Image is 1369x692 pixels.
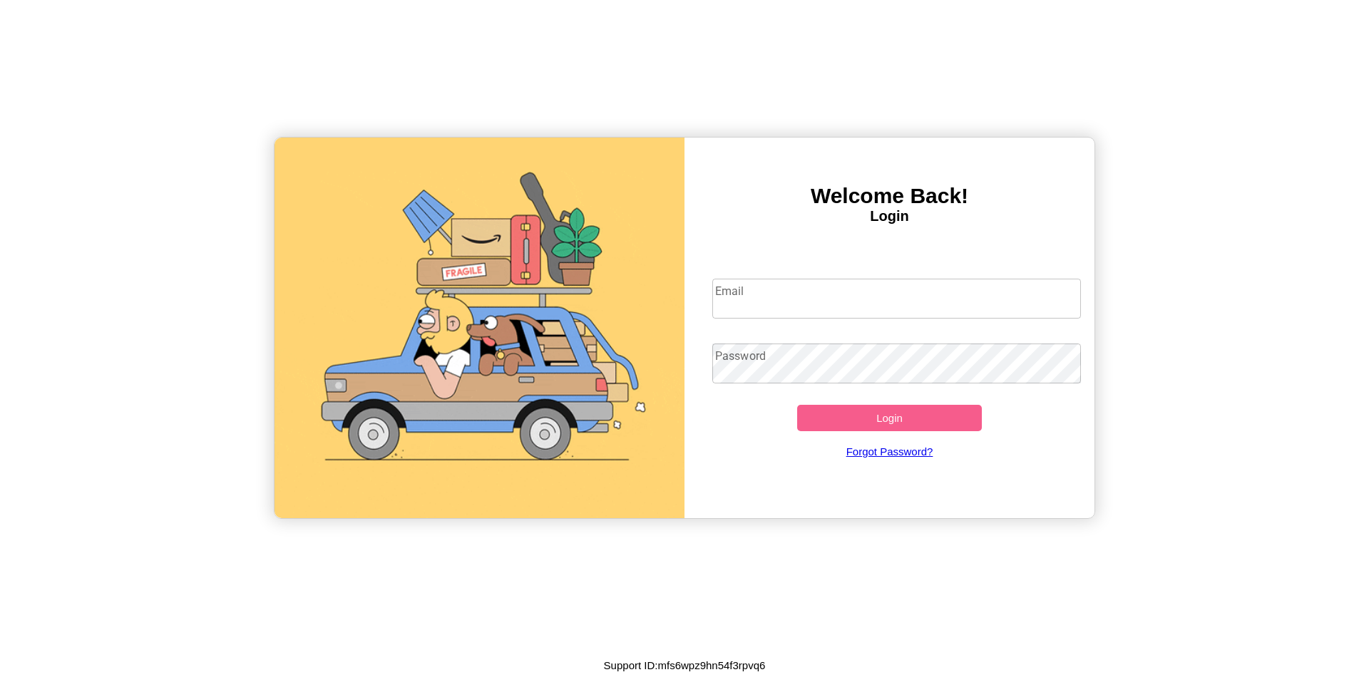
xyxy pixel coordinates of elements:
h4: Login [684,208,1094,224]
p: Support ID: mfs6wpz9hn54f3rpvq6 [604,656,766,675]
button: Login [797,405,982,431]
img: gif [275,138,684,518]
h3: Welcome Back! [684,184,1094,208]
a: Forgot Password? [705,431,1075,472]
